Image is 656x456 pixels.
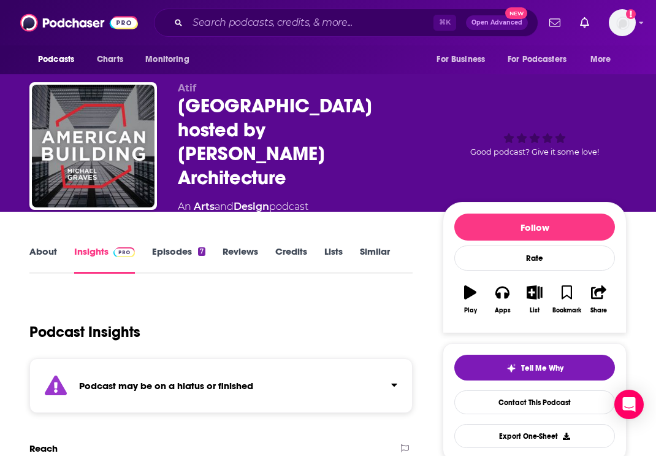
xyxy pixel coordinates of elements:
[145,51,189,68] span: Monitoring
[590,307,607,314] div: Share
[590,51,611,68] span: More
[464,307,477,314] div: Play
[508,51,566,68] span: For Podcasters
[575,12,594,33] a: Show notifications dropdown
[194,201,215,212] a: Arts
[178,82,196,94] span: Atif
[152,245,205,274] a: Episodes7
[454,214,615,241] button: Follow
[454,277,486,322] button: Play
[500,48,584,71] button: open menu
[505,7,527,19] span: New
[609,9,636,36] img: User Profile
[582,48,627,71] button: open menu
[29,442,58,454] h2: Reach
[454,355,615,381] button: tell me why sparkleTell Me Why
[178,199,308,214] div: An podcast
[188,13,433,33] input: Search podcasts, credits, & more...
[466,15,528,30] button: Open AdvancedNew
[113,247,135,257] img: Podchaser Pro
[433,15,456,31] span: ⌘ K
[360,245,390,274] a: Similar
[530,307,540,314] div: List
[215,201,234,212] span: and
[443,82,627,192] div: Good podcast? Give it some love!
[97,51,123,68] span: Charts
[519,277,551,322] button: List
[79,380,253,392] strong: Podcast may be on a hiatus or finished
[234,201,269,212] a: Design
[137,48,205,71] button: open menu
[544,12,565,33] a: Show notifications dropdown
[428,48,500,71] button: open menu
[626,9,636,19] svg: Add a profile image
[29,358,413,413] section: Click to expand status details
[486,277,518,322] button: Apps
[470,147,599,157] span: Good podcast? Give it some love!
[506,363,516,373] img: tell me why sparkle
[38,51,74,68] span: Podcasts
[521,363,563,373] span: Tell Me Why
[74,245,135,274] a: InsightsPodchaser Pro
[609,9,636,36] button: Show profile menu
[154,9,538,37] div: Search podcasts, credits, & more...
[198,247,205,256] div: 7
[552,307,581,314] div: Bookmark
[32,85,154,207] img: American Building hosted by Michael Graves Architecture
[29,323,140,341] h1: Podcast Insights
[29,245,57,274] a: About
[551,277,582,322] button: Bookmark
[324,245,343,274] a: Lists
[454,424,615,448] button: Export One-Sheet
[454,245,615,271] div: Rate
[583,277,615,322] button: Share
[275,245,307,274] a: Credits
[471,20,522,26] span: Open Advanced
[29,48,90,71] button: open menu
[614,390,644,419] div: Open Intercom Messenger
[89,48,131,71] a: Charts
[437,51,485,68] span: For Business
[609,9,636,36] span: Logged in as danikarchmer
[495,307,511,314] div: Apps
[454,390,615,414] a: Contact This Podcast
[20,11,138,34] img: Podchaser - Follow, Share and Rate Podcasts
[223,245,258,274] a: Reviews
